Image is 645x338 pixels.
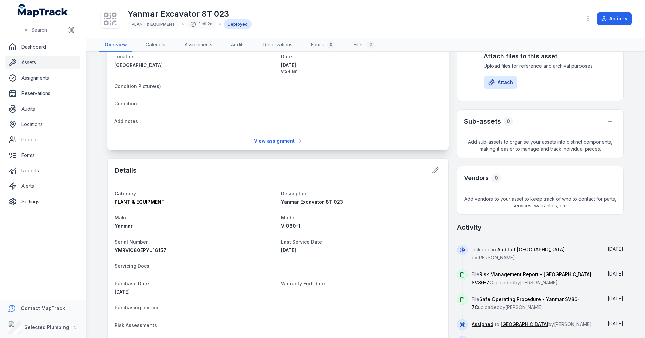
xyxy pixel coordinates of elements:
[464,173,489,183] h3: Vendors
[504,117,513,126] div: 0
[186,19,216,29] div: fcdb2a
[115,289,130,295] span: [DATE]
[281,215,296,220] span: Model
[472,321,592,327] span: to by [PERSON_NAME]
[5,118,80,131] a: Locations
[115,247,166,253] span: YMRVIO80EPYJ1G157
[5,195,80,208] a: Settings
[8,24,62,36] button: Search
[608,296,623,301] span: [DATE]
[281,281,325,286] span: Warranty End-date
[348,38,380,52] a: Files2
[258,38,298,52] a: Reservations
[472,296,580,310] span: Safe Operating Procedure - Yanmar SV86-7C
[491,173,501,183] div: 0
[484,52,597,61] h3: Attach files to this asset
[457,133,623,158] span: Add sub-assets to organise your assets into distinct components, making it easier to manage and t...
[128,9,252,19] h1: Yanmar Excavator 8T 023
[115,281,149,286] span: Purchase Date
[608,246,623,252] span: [DATE]
[457,223,482,232] h2: Activity
[5,164,80,177] a: Reports
[114,62,163,68] span: [GEOGRAPHIC_DATA]
[457,190,623,214] span: Add vendors to your asset to keep track of who to contact for parts, services, warranties, etc.
[5,102,80,116] a: Audits
[5,133,80,146] a: People
[608,246,623,252] time: 7/25/2025, 9:03:18 AM
[114,54,135,59] span: Location
[226,38,250,52] a: Audits
[281,69,442,74] span: 8:24 am
[484,76,517,89] button: Attach
[21,305,65,311] strong: Contact MapTrack
[281,191,308,196] span: Description
[5,71,80,85] a: Assignments
[115,239,148,245] span: Serial Number
[472,271,591,285] span: File uploaded by [PERSON_NAME]
[608,321,623,326] time: 5/30/2025, 8:24:15 AM
[115,166,137,175] h2: Details
[140,38,171,52] a: Calendar
[31,27,47,33] span: Search
[5,40,80,54] a: Dashboard
[115,215,128,220] span: Make
[132,22,175,27] span: PLANT & EQUIPMENT
[115,263,149,269] span: Servicing Docs
[472,271,591,285] span: Risk Management Report - [GEOGRAPHIC_DATA] SV86-7C
[281,62,442,69] span: [DATE]
[114,62,275,69] a: [GEOGRAPHIC_DATA]
[472,247,565,260] span: Included in by [PERSON_NAME]
[281,247,296,253] time: 11/20/2024, 8:00:00 AM
[484,62,597,69] span: Upload files for reference and archival purposes.
[5,56,80,69] a: Assets
[114,118,138,124] span: Add notes
[250,135,307,147] a: View assignment
[327,41,335,49] div: 0
[597,12,632,25] button: Actions
[114,83,161,89] span: Condition Picture(s)
[5,149,80,162] a: Forms
[5,87,80,100] a: Reservations
[497,246,565,253] a: Audit of [GEOGRAPHIC_DATA]
[501,321,548,328] a: [GEOGRAPHIC_DATA]
[608,296,623,301] time: 7/15/2025, 10:03:30 AM
[5,179,80,193] a: Alerts
[464,117,501,126] h2: Sub-assets
[115,223,133,229] span: Yanmar
[608,271,623,277] time: 7/15/2025, 10:03:34 AM
[281,239,322,245] span: Last Service Date
[281,54,292,59] span: Date
[114,101,137,107] span: Condition
[18,4,68,17] a: MapTrack
[115,199,165,205] span: PLANT & EQUIPMENT
[224,19,252,29] div: Deployed
[608,321,623,326] span: [DATE]
[306,38,340,52] a: Forms0
[281,247,296,253] span: [DATE]
[281,223,300,229] span: VIO80-1
[179,38,218,52] a: Assignments
[472,321,493,328] a: Assigned
[472,296,580,310] span: File uploaded by [PERSON_NAME]
[24,324,69,330] strong: Selected Plumbing
[367,41,375,49] div: 2
[608,271,623,277] span: [DATE]
[115,322,157,328] span: Risk Assessments
[115,305,160,310] span: Purchasing Invoice
[99,38,132,52] a: Overview
[281,199,343,205] span: Yanmar Excavator 8T 023
[115,191,136,196] span: Category
[115,289,130,295] time: 6/19/2021, 8:00:00 AM
[281,62,442,74] time: 5/30/2025, 8:24:15 AM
